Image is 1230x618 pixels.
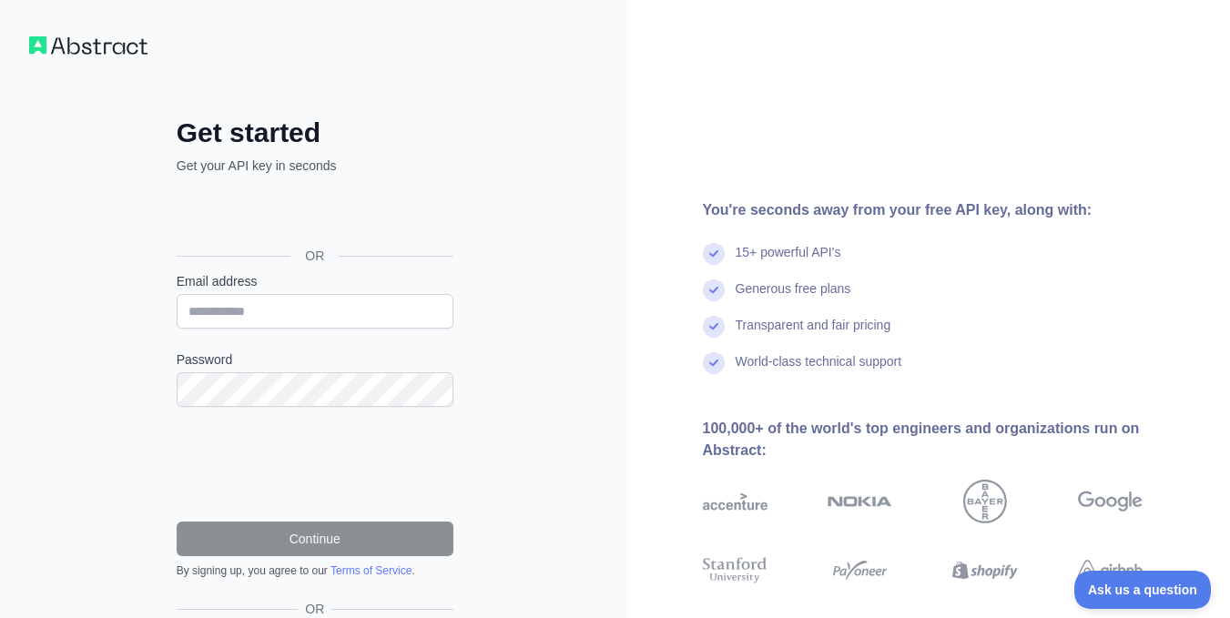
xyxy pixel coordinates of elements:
button: Continue [177,522,453,556]
div: By signing up, you agree to our . [177,563,453,578]
img: accenture [703,480,767,523]
img: nokia [828,480,892,523]
img: Workflow [29,36,147,55]
div: Generous free plans [736,279,851,316]
img: stanford university [703,554,767,587]
span: OR [290,247,339,265]
img: check mark [703,316,725,338]
span: OR [298,600,331,618]
img: bayer [963,480,1007,523]
p: Get your API key in seconds [177,157,453,175]
label: Email address [177,272,453,290]
img: payoneer [828,554,892,587]
img: google [1078,480,1143,523]
div: 100,000+ of the world's top engineers and organizations run on Abstract: [703,418,1202,461]
iframe: Toggle Customer Support [1074,571,1212,609]
h2: Get started [177,117,453,149]
img: check mark [703,279,725,301]
div: Transparent and fair pricing [736,316,891,352]
iframe: Sign in with Google Button [168,195,459,235]
img: airbnb [1078,554,1143,587]
div: 15+ powerful API's [736,243,841,279]
iframe: reCAPTCHA [177,429,453,500]
label: Password [177,350,453,369]
div: World-class technical support [736,352,902,389]
img: shopify [952,554,1017,587]
a: Terms of Service [330,564,412,577]
div: You're seconds away from your free API key, along with: [703,199,1202,221]
img: check mark [703,243,725,265]
img: check mark [703,352,725,374]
